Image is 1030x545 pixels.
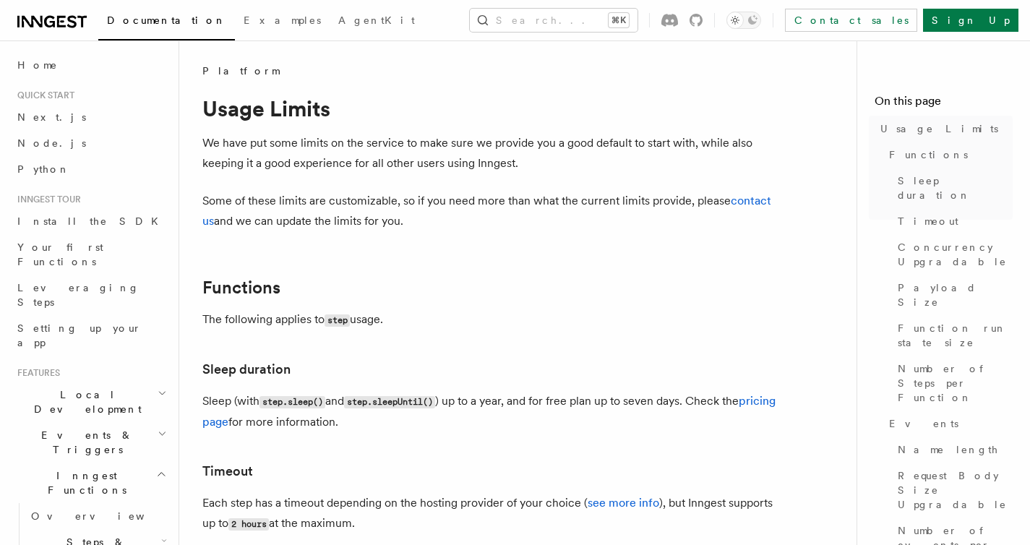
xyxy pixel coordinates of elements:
[12,428,158,457] span: Events & Triggers
[892,315,1013,356] a: Function run state size
[12,90,74,101] span: Quick start
[338,14,415,26] span: AgentKit
[12,234,170,275] a: Your first Functions
[898,442,999,457] span: Name length
[17,241,103,267] span: Your first Functions
[202,391,781,432] p: Sleep (with and ) up to a year, and for free plan up to seven days. Check the for more information.
[202,493,781,534] p: Each step has a timeout depending on the hosting provider of your choice ( ), but Inngest support...
[898,321,1013,350] span: Function run state size
[202,359,291,379] a: Sleep duration
[889,416,958,431] span: Events
[892,168,1013,208] a: Sleep duration
[17,215,167,227] span: Install the SDK
[12,208,170,234] a: Install the SDK
[12,194,81,205] span: Inngest tour
[17,163,70,175] span: Python
[17,111,86,123] span: Next.js
[923,9,1018,32] a: Sign Up
[12,52,170,78] a: Home
[12,367,60,379] span: Features
[344,396,435,408] code: step.sleepUntil()
[31,510,180,522] span: Overview
[259,396,325,408] code: step.sleep()
[880,121,998,136] span: Usage Limits
[202,309,781,330] p: The following applies to usage.
[12,275,170,315] a: Leveraging Steps
[12,422,170,463] button: Events & Triggers
[875,93,1013,116] h4: On this page
[892,208,1013,234] a: Timeout
[898,468,1013,512] span: Request Body Size Upgradable
[609,13,629,27] kbd: ⌘K
[17,282,140,308] span: Leveraging Steps
[228,518,269,531] code: 2 hours
[107,14,226,26] span: Documentation
[892,463,1013,518] a: Request Body Size Upgradable
[12,156,170,182] a: Python
[898,173,1013,202] span: Sleep duration
[17,58,58,72] span: Home
[12,387,158,416] span: Local Development
[892,437,1013,463] a: Name length
[12,382,170,422] button: Local Development
[898,280,1013,309] span: Payload Size
[726,12,761,29] button: Toggle dark mode
[12,130,170,156] a: Node.js
[785,9,917,32] a: Contact sales
[12,104,170,130] a: Next.js
[202,64,279,78] span: Platform
[892,234,1013,275] a: Concurrency Upgradable
[325,314,350,327] code: step
[588,496,659,510] a: see more info
[892,356,1013,411] a: Number of Steps per Function
[12,463,170,503] button: Inngest Functions
[12,468,156,497] span: Inngest Functions
[17,322,142,348] span: Setting up your app
[898,214,958,228] span: Timeout
[470,9,638,32] button: Search...⌘K
[330,4,424,39] a: AgentKit
[235,4,330,39] a: Examples
[892,275,1013,315] a: Payload Size
[202,95,781,121] h1: Usage Limits
[202,133,781,173] p: We have put some limits on the service to make sure we provide you a good default to start with, ...
[98,4,235,40] a: Documentation
[202,278,280,298] a: Functions
[244,14,321,26] span: Examples
[17,137,86,149] span: Node.js
[202,191,781,231] p: Some of these limits are customizable, so if you need more than what the current limits provide, ...
[12,315,170,356] a: Setting up your app
[898,240,1013,269] span: Concurrency Upgradable
[202,461,253,481] a: Timeout
[889,147,968,162] span: Functions
[875,116,1013,142] a: Usage Limits
[883,142,1013,168] a: Functions
[883,411,1013,437] a: Events
[25,503,170,529] a: Overview
[898,361,1013,405] span: Number of Steps per Function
